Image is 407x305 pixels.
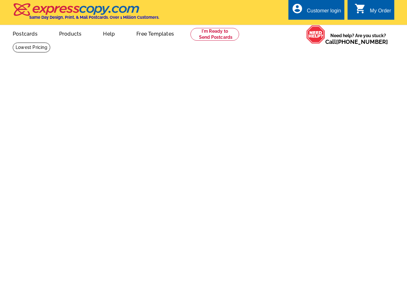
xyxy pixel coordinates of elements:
[325,38,388,45] span: Call
[29,15,159,20] h4: Same Day Design, Print, & Mail Postcards. Over 1 Million Customers.
[49,26,92,41] a: Products
[325,32,391,45] span: Need help? Are you stuck?
[370,8,391,17] div: My Order
[307,8,341,17] div: Customer login
[336,38,388,45] a: [PHONE_NUMBER]
[355,3,366,14] i: shopping_cart
[93,26,125,41] a: Help
[13,8,159,20] a: Same Day Design, Print, & Mail Postcards. Over 1 Million Customers.
[355,7,391,15] a: shopping_cart My Order
[292,7,341,15] a: account_circle Customer login
[292,3,303,14] i: account_circle
[126,26,184,41] a: Free Templates
[306,25,325,44] img: help
[3,26,48,41] a: Postcards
